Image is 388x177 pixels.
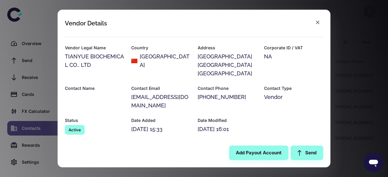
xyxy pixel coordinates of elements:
div: TIANYUE BIOCHEMICAL CO., LTD [65,52,124,69]
h6: Address [198,44,257,51]
div: [DATE] 16:01 [198,125,257,133]
div: NA [264,52,323,61]
h6: Corporate ID / VAT [264,44,323,51]
span: Vendor [264,93,283,101]
h6: Contact Name [65,85,124,92]
div: [PHONE_NUMBER] [198,93,257,101]
div: [GEOGRAPHIC_DATA] [140,52,190,69]
h6: Date Modified [198,117,257,124]
h6: Vendor Legal Name [65,44,124,51]
span: Active [65,127,85,133]
h6: Status [65,117,124,124]
iframe: Button to launch messaging window [364,153,383,172]
div: [GEOGRAPHIC_DATA] [GEOGRAPHIC_DATA] [GEOGRAPHIC_DATA] [198,52,257,78]
div: [DATE] 15:33 [131,125,190,133]
div: [EMAIL_ADDRESS][DOMAIN_NAME] [131,93,190,110]
button: Add Payout Account [229,146,288,160]
a: Send [291,146,323,160]
h6: Date Added [131,117,190,124]
h6: Contact Email [131,85,190,92]
h6: Contact Type [264,85,323,92]
h6: Contact Phone [198,85,257,92]
div: Vendor Details [65,20,107,27]
h6: Country [131,44,190,51]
